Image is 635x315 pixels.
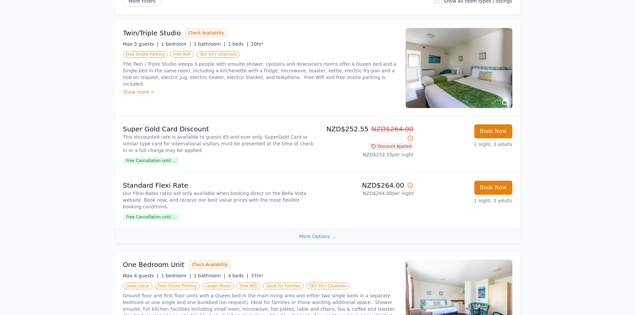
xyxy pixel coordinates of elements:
button: Book Now [474,181,512,195]
span: Max 3 guests | [123,41,159,47]
span: Great Value [123,283,152,289]
div: Show more > [123,89,398,95]
span: 1 bedroom | [161,41,191,47]
p: 1 night, 3 adults [419,141,512,148]
span: Free Cancellation until ... [123,157,179,164]
span: Good for Families [263,283,304,289]
p: Standard Flexi Rate [123,181,315,190]
p: 1 night, 3 adults [419,197,512,204]
p: NZD$264.00 per night [320,190,414,197]
p: NZD$264.00 [320,181,414,190]
span: SKY 50+ Channels [306,283,349,289]
span: 1 bedroom | [161,273,191,278]
h3: One Bedroom Unit [123,260,185,269]
span: 37m² [251,273,263,278]
button: Check Availability [188,260,231,270]
span: Free WiFi [170,51,194,58]
span: 2 beds | [228,41,248,47]
h3: Twin/Triple Studio [123,28,181,38]
span: Discount Applied [369,143,414,150]
span: Larger Room [202,283,234,289]
span: Free Onsite Parking [155,283,200,289]
p: Super Gold Card Discount [123,124,315,134]
span: 20m² [251,41,263,47]
div: More Options ... [115,229,520,244]
p: NZD$252.55 [320,124,414,143]
span: NZD$264.00 [371,125,414,133]
span: 4 beds | [228,273,248,278]
p: The Twin / Triple Studio sleeps 3 people with ensuite shower. Upstairs and downstairs rooms offer... [123,61,398,87]
span: SKY 50+ Channels [197,51,240,58]
span: 1 bathroom | [194,273,225,278]
p: This discounted rate is available to guests 65 and over only. SuperGold Card or similar type card... [123,134,315,154]
button: Check Availability [185,28,227,38]
span: Free WiFi [237,283,261,289]
p: NZD$252.55 per night [320,151,414,158]
span: Free Cancellation until ... [123,214,179,220]
p: Our Flexi-Rates rates are only available when booking direct on the Bella Vista website. Book now... [123,190,315,210]
span: Free Onsite Parking [123,51,168,58]
button: Book Now [474,124,512,138]
span: 1 bathroom | [194,41,225,47]
span: Max 4 guests | [123,273,159,278]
